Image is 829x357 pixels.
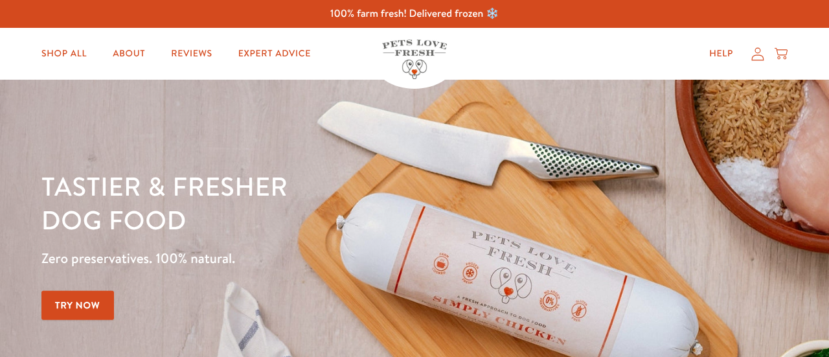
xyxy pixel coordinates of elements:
p: Zero preservatives. 100% natural. [41,247,539,270]
a: Shop All [31,41,97,67]
a: Help [699,41,744,67]
a: About [102,41,155,67]
a: Expert Advice [228,41,321,67]
a: Reviews [161,41,222,67]
h1: Tastier & fresher dog food [41,169,539,236]
img: Pets Love Fresh [382,40,447,79]
a: Try Now [41,291,114,320]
